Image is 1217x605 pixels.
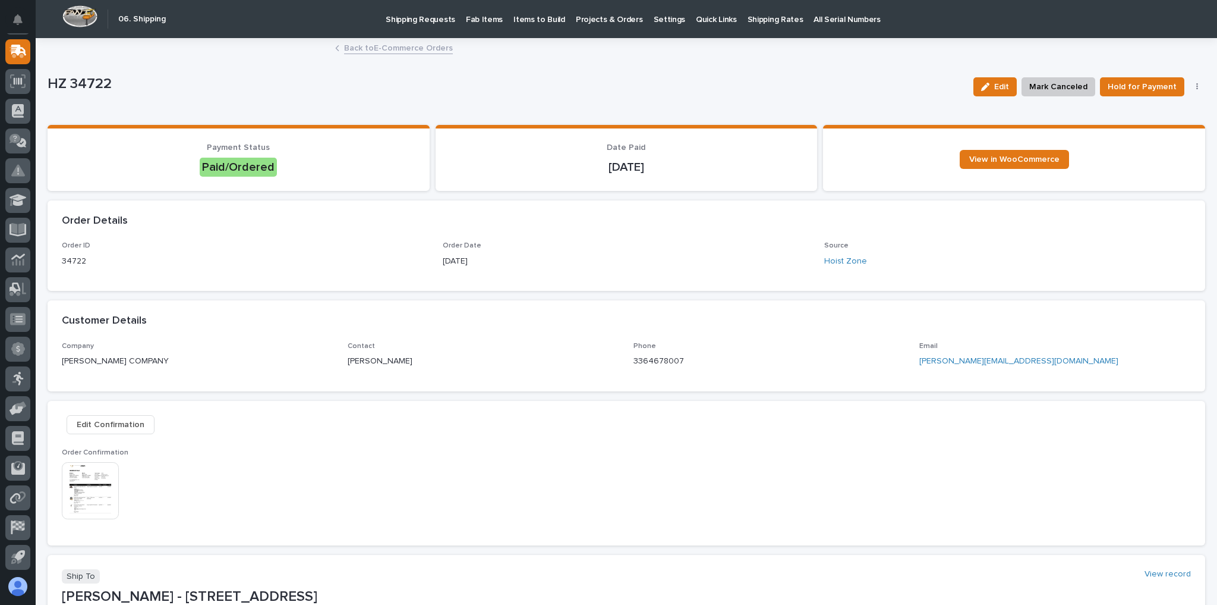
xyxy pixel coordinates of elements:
[607,143,645,152] span: Date Paid
[5,7,30,32] button: Notifications
[118,14,166,24] h2: 06. Shipping
[62,343,94,350] span: Company
[969,155,1060,164] span: View in WooCommerce
[973,77,1017,96] button: Edit
[633,343,656,350] span: Phone
[62,215,128,228] h2: Order Details
[1145,569,1191,579] a: View record
[443,255,809,268] p: [DATE]
[450,160,803,174] p: [DATE]
[633,357,684,365] a: 3364678007
[1108,80,1177,94] span: Hold for Payment
[48,76,964,93] p: HZ 34722
[1021,77,1095,96] button: Mark Canceled
[344,40,453,54] a: Back toE-Commerce Orders
[62,255,428,268] p: 34722
[1100,77,1184,96] button: Hold for Payment
[200,158,277,177] div: Paid/Ordered
[62,242,90,249] span: Order ID
[207,143,270,152] span: Payment Status
[62,569,100,584] p: Ship To
[994,81,1009,92] span: Edit
[15,14,30,33] div: Notifications
[348,343,375,350] span: Contact
[960,150,1069,169] a: View in WooCommerce
[1029,80,1087,94] span: Mark Canceled
[62,355,333,368] p: [PERSON_NAME] COMPANY
[67,415,155,434] button: Edit Confirmation
[62,449,128,456] span: Order Confirmation
[824,242,849,249] span: Source
[5,574,30,599] button: users-avatar
[62,5,97,27] img: Workspace Logo
[443,242,481,249] span: Order Date
[62,315,147,328] h2: Customer Details
[824,255,867,268] a: Hoist Zone
[77,418,144,432] span: Edit Confirmation
[348,355,619,368] p: [PERSON_NAME]
[919,357,1118,365] a: [PERSON_NAME][EMAIL_ADDRESS][DOMAIN_NAME]
[919,343,938,350] span: Email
